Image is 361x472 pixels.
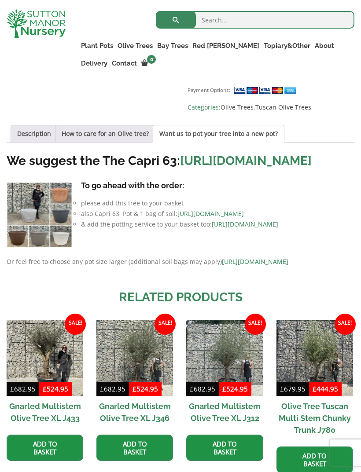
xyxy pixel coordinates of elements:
[222,384,248,393] bdi: 524.95
[7,320,83,396] img: Gnarled Multistem Olive Tree XL J433
[159,125,278,142] a: Want us to pot your tree into a new pot?
[255,103,311,111] a: Tuscan Olive Trees
[233,86,299,95] img: payment supported
[221,103,254,111] a: Olive Trees
[79,57,110,70] a: Delivery
[7,182,72,248] img: Tuscan Olive Tree XXL 1.90 - 2.40 - 5D546B5B 34DF 476F AFAA E53E08DD126F
[262,40,313,52] a: Topiary&Other
[276,320,353,396] img: Olive Tree Tuscan Multi Stem Chunky Trunk J780
[110,57,139,70] a: Contact
[186,320,263,396] img: Gnarled Multistem Olive Tree XL J312
[147,55,156,64] span: 0
[188,87,230,93] small: Payment Options:
[212,220,278,228] a: [URL][DOMAIN_NAME]
[10,384,36,393] bdi: 682.95
[96,320,173,396] img: Gnarled Multistem Olive Tree XL J346
[190,384,215,393] bdi: 682.95
[15,198,354,209] li: please add this tree to your basket
[280,384,284,393] span: £
[7,154,312,168] strong: We suggest the The Capri 63:
[245,314,266,335] span: Sale!
[100,384,125,393] bdi: 682.95
[7,9,66,38] img: logo
[186,435,263,461] a: Add to basket: “Gnarled Multistem Olive Tree XL J312”
[156,11,354,29] input: Search...
[139,57,158,70] a: 0
[15,219,354,230] li: & add the potting service to your basket too:
[190,40,262,52] a: Red [PERSON_NAME]
[15,209,354,219] li: also Capri 63 Pot & 1 bag of soil:
[65,314,86,335] span: Sale!
[313,40,336,52] a: About
[280,384,306,393] bdi: 679.95
[43,384,47,393] span: £
[7,435,83,461] a: Add to basket: “Gnarled Multistem Olive Tree XL J433”
[186,396,263,428] h2: Gnarled Multistem Olive Tree XL J312
[133,384,136,393] span: £
[335,314,356,335] span: Sale!
[7,288,354,307] h2: Related products
[155,40,190,52] a: Bay Trees
[62,125,149,142] a: How to care for an Olive tree?
[79,40,115,52] a: Plant Pots
[96,396,173,428] h2: Gnarled Multistem Olive Tree XL J346
[100,384,104,393] span: £
[7,256,354,267] p: Or feel free to choose any pot size larger (additional soil bags may apply)
[313,384,338,393] bdi: 444.95
[222,257,288,266] a: [URL][DOMAIN_NAME]
[96,435,173,461] a: Add to basket: “Gnarled Multistem Olive Tree XL J346”
[96,320,173,428] a: Sale! Gnarled Multistem Olive Tree XL J346
[17,125,51,142] a: Description
[7,396,83,428] h2: Gnarled Multistem Olive Tree XL J433
[43,384,68,393] bdi: 524.95
[188,102,354,113] span: Categories: ,
[155,314,176,335] span: Sale!
[177,209,244,218] a: [URL][DOMAIN_NAME]
[313,384,317,393] span: £
[190,384,194,393] span: £
[10,384,14,393] span: £
[115,40,155,52] a: Olive Trees
[222,384,226,393] span: £
[276,396,353,440] h2: Olive Tree Tuscan Multi Stem Chunky Trunk J780
[81,181,184,190] strong: To go ahead with the order:
[7,320,83,428] a: Sale! Gnarled Multistem Olive Tree XL J433
[180,154,312,168] a: [URL][DOMAIN_NAME]
[133,384,158,393] bdi: 524.95
[186,320,263,428] a: Sale! Gnarled Multistem Olive Tree XL J312
[276,320,353,440] a: Sale! Olive Tree Tuscan Multi Stem Chunky Trunk J780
